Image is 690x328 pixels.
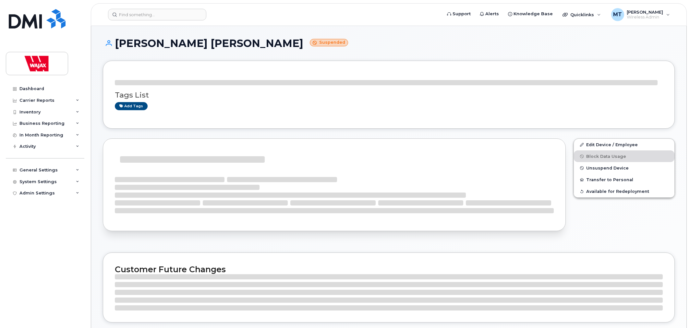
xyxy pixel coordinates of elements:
span: Unsuspend Device [586,166,629,170]
button: Unsuspend Device [574,162,674,174]
button: Available for Redeployment [574,185,674,197]
a: Edit Device / Employee [574,139,674,150]
a: Add tags [115,102,148,110]
h1: [PERSON_NAME] [PERSON_NAME] [103,38,675,49]
h2: Customer Future Changes [115,264,663,274]
h3: Tags List [115,91,663,99]
small: Suspended [310,39,348,46]
span: Available for Redeployment [586,189,649,194]
button: Transfer to Personal [574,174,674,185]
button: Block Data Usage [574,150,674,162]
